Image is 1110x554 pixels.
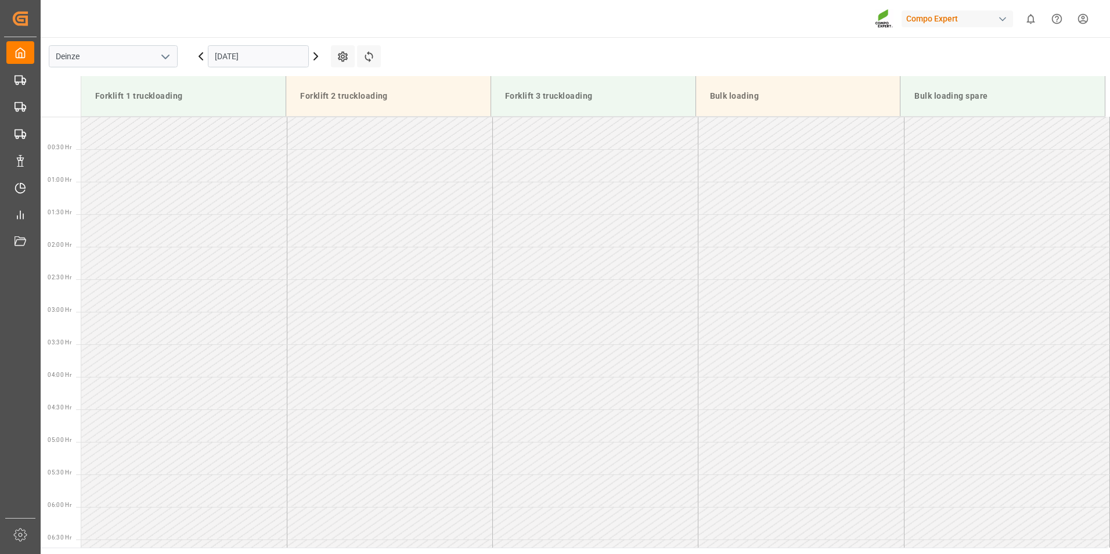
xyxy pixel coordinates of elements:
[705,85,891,107] div: Bulk loading
[902,10,1013,27] div: Compo Expert
[902,8,1018,30] button: Compo Expert
[49,45,178,67] input: Type to search/select
[91,85,276,107] div: Forklift 1 truckloading
[48,502,71,508] span: 06:00 Hr
[48,307,71,313] span: 03:00 Hr
[1044,6,1070,32] button: Help Center
[48,209,71,215] span: 01:30 Hr
[156,48,174,66] button: open menu
[48,274,71,280] span: 02:30 Hr
[875,9,893,29] img: Screenshot%202023-09-29%20at%2010.02.21.png_1712312052.png
[48,242,71,248] span: 02:00 Hr
[48,437,71,443] span: 05:00 Hr
[48,469,71,476] span: 05:30 Hr
[48,534,71,541] span: 06:30 Hr
[208,45,309,67] input: DD.MM.YYYY
[1018,6,1044,32] button: show 0 new notifications
[295,85,481,107] div: Forklift 2 truckloading
[910,85,1095,107] div: Bulk loading spare
[500,85,686,107] div: Forklift 3 truckloading
[48,177,71,183] span: 01:00 Hr
[48,144,71,150] span: 00:30 Hr
[48,372,71,378] span: 04:00 Hr
[48,404,71,411] span: 04:30 Hr
[48,339,71,346] span: 03:30 Hr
